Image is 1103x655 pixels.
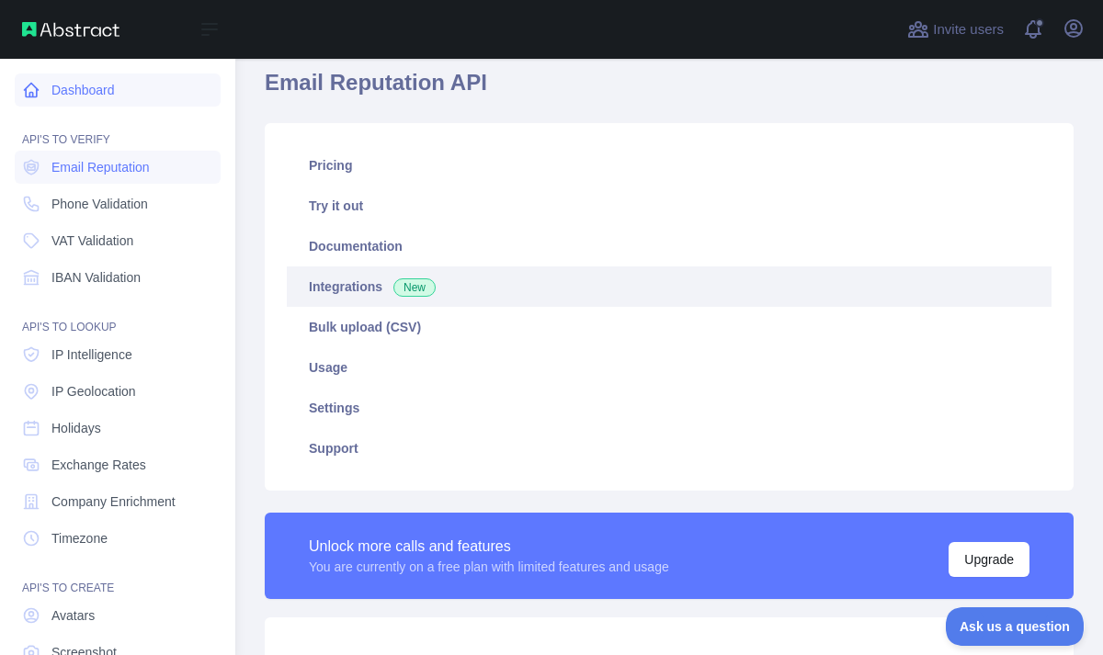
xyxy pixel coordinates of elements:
a: Exchange Rates [15,448,221,481]
div: API'S TO VERIFY [15,110,221,147]
span: Exchange Rates [51,456,146,474]
span: Phone Validation [51,195,148,213]
span: Invite users [933,19,1004,40]
a: IP Intelligence [15,338,221,371]
span: Holidays [51,419,101,437]
span: VAT Validation [51,232,133,250]
button: Invite users [904,15,1007,44]
div: You are currently on a free plan with limited features and usage [309,558,669,576]
button: Upgrade [949,542,1029,577]
a: Integrations New [287,266,1052,307]
span: Avatars [51,606,95,625]
a: Support [287,428,1052,469]
div: API'S TO CREATE [15,559,221,595]
span: IP Geolocation [51,382,136,401]
a: VAT Validation [15,224,221,257]
div: API'S TO LOOKUP [15,298,221,334]
a: Email Reputation [15,151,221,184]
div: Unlock more calls and features [309,536,669,558]
a: Dashboard [15,73,221,107]
a: Phone Validation [15,187,221,220]
a: Holidays [15,412,221,445]
a: Documentation [287,226,1052,266]
a: Company Enrichment [15,485,221,518]
a: Timezone [15,522,221,555]
span: New [393,278,436,297]
a: IBAN Validation [15,261,221,294]
a: Try it out [287,186,1052,226]
iframe: Toggle Customer Support [946,607,1085,646]
h1: Email Reputation API [265,68,1074,112]
img: Abstract API [22,22,119,37]
span: Email Reputation [51,158,150,176]
a: Bulk upload (CSV) [287,307,1052,347]
span: Timezone [51,529,108,548]
a: Usage [287,347,1052,388]
span: IP Intelligence [51,345,132,364]
span: IBAN Validation [51,268,141,287]
a: IP Geolocation [15,375,221,408]
a: Pricing [287,145,1052,186]
span: Company Enrichment [51,492,176,511]
a: Settings [287,388,1052,428]
a: Avatars [15,599,221,632]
